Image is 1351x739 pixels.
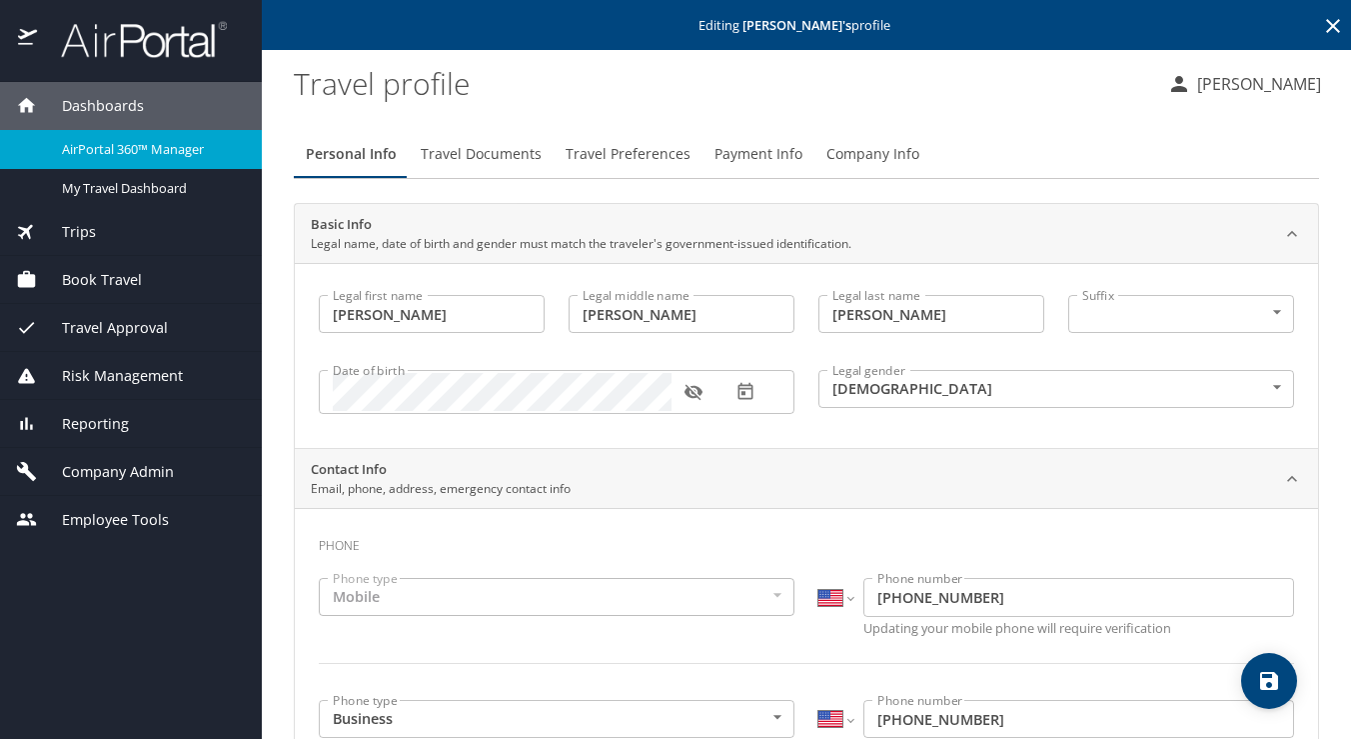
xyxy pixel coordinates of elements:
h3: Phone [319,524,1294,558]
div: ​ [1068,295,1294,333]
h1: Travel profile [294,52,1151,114]
span: Trips [37,221,96,243]
div: Business [319,700,794,738]
span: Reporting [37,413,129,435]
div: [DEMOGRAPHIC_DATA] [818,370,1294,408]
span: Travel Approval [37,317,168,339]
p: Editing profile [268,19,1345,32]
div: Mobile [319,578,794,616]
h2: Basic Info [311,215,851,235]
strong: [PERSON_NAME] 's [742,16,851,34]
span: Company Info [826,142,919,167]
span: AirPortal 360™ Manager [62,140,238,159]
span: Dashboards [37,95,144,117]
p: [PERSON_NAME] [1191,72,1321,96]
span: Risk Management [37,365,183,387]
button: save [1241,653,1297,709]
img: airportal-logo.png [39,20,227,59]
p: Updating your mobile phone will require verification [863,622,1294,635]
span: Payment Info [714,142,802,167]
span: Travel Documents [421,142,542,167]
div: Contact InfoEmail, phone, address, emergency contact info [295,449,1318,509]
span: Travel Preferences [566,142,690,167]
span: Employee Tools [37,509,169,531]
div: Basic InfoLegal name, date of birth and gender must match the traveler's government-issued identi... [295,204,1318,264]
span: Book Travel [37,269,142,291]
img: icon-airportal.png [18,20,39,59]
p: Email, phone, address, emergency contact info [311,480,571,498]
span: Company Admin [37,461,174,483]
div: Profile [294,130,1319,178]
h2: Contact Info [311,460,571,480]
span: Personal Info [306,142,397,167]
div: Basic InfoLegal name, date of birth and gender must match the traveler's government-issued identi... [295,263,1318,448]
span: My Travel Dashboard [62,179,238,198]
button: [PERSON_NAME] [1159,66,1329,102]
p: Legal name, date of birth and gender must match the traveler's government-issued identification. [311,235,851,253]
